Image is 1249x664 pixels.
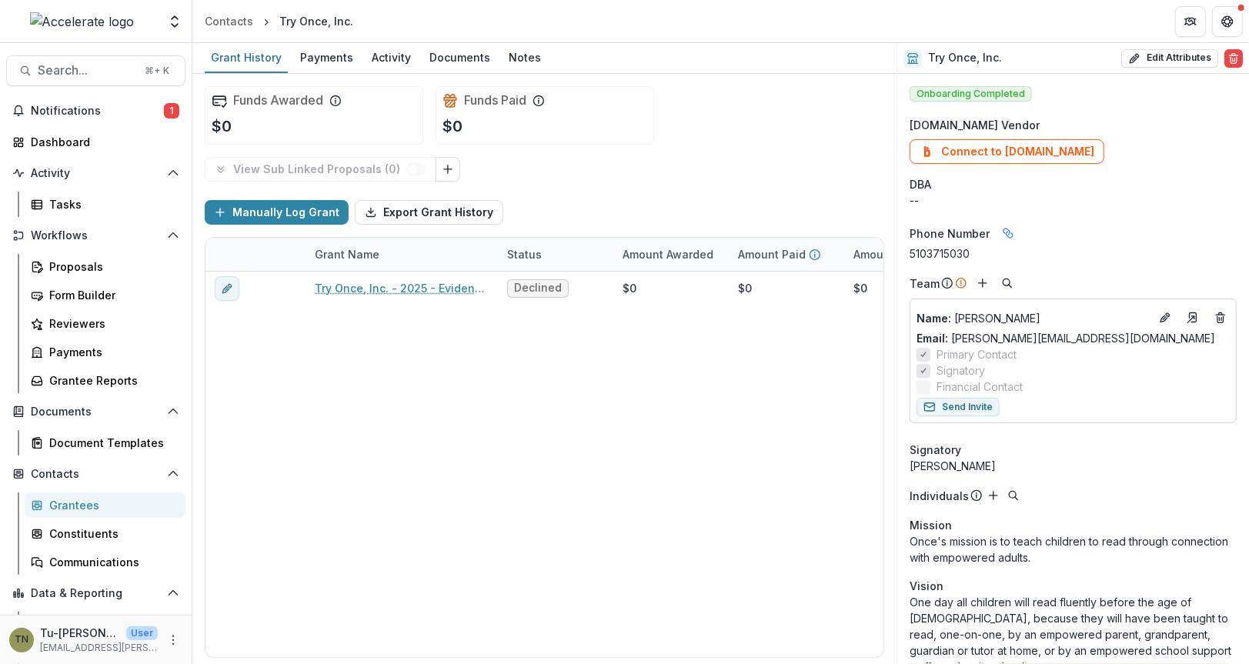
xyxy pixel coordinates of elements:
a: Notes [503,43,547,73]
h2: Try Once, Inc. [928,52,1002,65]
div: Reviewers [49,315,173,332]
button: Link Grants [436,157,460,182]
a: Tasks [25,192,185,217]
span: Vision [910,578,943,594]
button: Open entity switcher [164,6,185,37]
div: Documents [423,46,496,68]
span: Contacts [31,468,161,481]
p: $0 [442,115,463,138]
div: Activity [366,46,417,68]
button: Open Contacts [6,462,185,486]
h2: Funds Awarded [233,93,323,108]
span: Onboarding Completed [910,86,1032,102]
a: Documents [423,43,496,73]
div: Amount Payable [844,238,960,271]
div: $0 [738,280,752,296]
span: Signatory [910,442,961,458]
div: Grantees [49,497,173,513]
div: Amount Paid [729,238,844,271]
div: Status [498,246,551,262]
div: Dashboard [31,134,173,150]
button: Edit [1156,309,1174,327]
a: Grant History [205,43,288,73]
button: edit [215,276,239,301]
div: Status [498,238,613,271]
h2: Funds Paid [464,93,526,108]
button: Open Workflows [6,223,185,248]
button: More [164,631,182,649]
a: Grantee Reports [25,368,185,393]
div: Amount Awarded [613,238,729,271]
div: -- [910,192,1237,209]
a: Payments [294,43,359,73]
div: Amount Awarded [613,246,723,262]
button: Export Grant History [355,200,503,225]
span: Financial Contact [937,379,1023,395]
button: Partners [1175,6,1206,37]
a: Email: [PERSON_NAME][EMAIL_ADDRESS][DOMAIN_NAME] [917,330,1215,346]
div: Notes [503,46,547,68]
p: Amount Payable [853,246,941,262]
div: Payments [294,46,359,68]
div: Tu-Quyen Nguyen [15,635,28,645]
div: 5103715030 [910,245,1237,262]
div: Try Once, Inc. [279,13,353,29]
a: Document Templates [25,430,185,455]
span: Data & Reporting [31,587,161,600]
div: Grant Name [306,238,498,271]
a: Grantees [25,492,185,518]
nav: breadcrumb [199,10,359,32]
span: Primary Contact [937,346,1017,362]
div: Grantee Reports [49,372,173,389]
a: Reviewers [25,311,185,336]
p: Team [910,275,940,292]
a: Form Builder [25,282,185,308]
button: Send Invite [917,398,1000,416]
a: Constituents [25,521,185,546]
button: Get Help [1212,6,1243,37]
div: Constituents [49,526,173,542]
a: Dashboard [6,129,185,155]
button: Search [1004,486,1023,505]
span: Name : [917,312,951,325]
div: ⌘ + K [142,62,172,79]
span: Notifications [31,105,164,118]
span: Signatory [937,362,985,379]
div: $0 [623,280,636,296]
div: Tasks [49,196,173,212]
a: Try Once, Inc. - 2025 - Evidence for Impact Letter of Interest Form [315,280,489,296]
a: Payments [25,339,185,365]
span: Workflows [31,229,161,242]
button: Edit Attributes [1121,49,1218,68]
div: Grant Name [306,246,389,262]
button: Search [998,274,1017,292]
p: Amount Paid [738,246,806,262]
button: Add [984,486,1003,505]
p: [PERSON_NAME] [917,310,1150,326]
button: Open Activity [6,161,185,185]
button: Open Data & Reporting [6,581,185,606]
span: [DOMAIN_NAME] Vendor [910,117,1040,133]
a: Name: [PERSON_NAME] [917,310,1150,326]
span: Mission [910,517,952,533]
p: Individuals [910,488,969,504]
span: Documents [31,405,161,419]
span: Activity [31,167,161,180]
p: View Sub Linked Proposals ( 0 ) [233,163,406,176]
button: Search... [6,55,185,86]
a: Proposals [25,254,185,279]
div: Communications [49,554,173,570]
button: Open Documents [6,399,185,424]
p: [EMAIL_ADDRESS][PERSON_NAME][DOMAIN_NAME] [40,641,158,655]
button: Linked binding [996,221,1020,245]
div: Document Templates [49,435,173,451]
div: Contacts [205,13,253,29]
div: Proposals [49,259,173,275]
div: $0 [853,280,867,296]
a: Communications [25,549,185,575]
span: 1 [164,103,179,118]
